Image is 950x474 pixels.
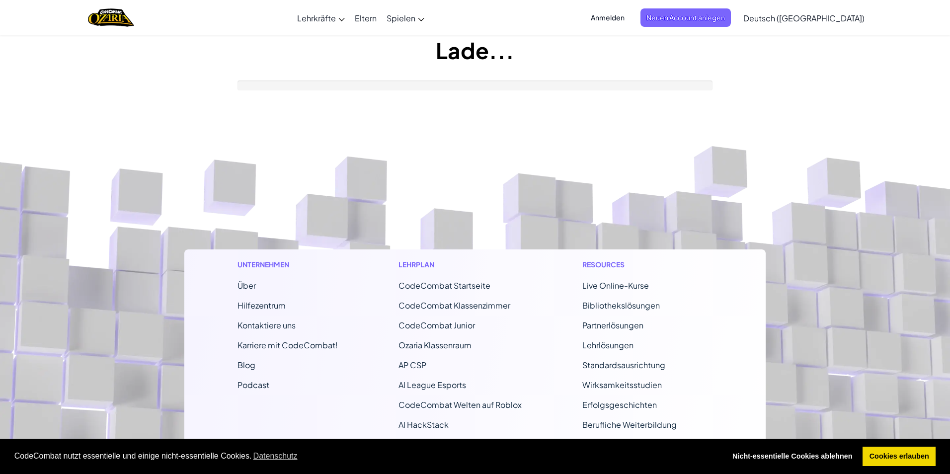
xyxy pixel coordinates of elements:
a: Partnerlösungen [582,320,643,330]
a: Lehrlösungen [582,340,633,350]
a: CodeCombat Welten auf Roblox [398,399,522,410]
a: deny cookies [725,447,859,467]
a: Standardsausrichtung [582,360,665,370]
button: Neuen Account anlegen [640,8,731,27]
h1: Resources [582,259,713,270]
a: Deutsch ([GEOGRAPHIC_DATA]) [738,4,870,31]
h1: Lehrplan [398,259,522,270]
a: Ozaria by CodeCombat logo [88,7,134,28]
button: Anmelden [585,8,631,27]
a: Lehrkräfte [292,4,350,31]
a: Bibliothekslösungen [582,300,660,311]
a: Wirksamkeitsstudien [582,380,662,390]
a: AP CSP [398,360,426,370]
a: CodeCombat Klassenzimmer [398,300,510,311]
a: Karriere mit CodeCombat! [237,340,338,350]
a: Blog [237,360,255,370]
a: AI League Esports [398,380,466,390]
a: Podcast [237,380,269,390]
a: AI HackStack [398,419,449,430]
a: CodeCombat Junior [398,320,475,330]
span: Deutsch ([GEOGRAPHIC_DATA]) [743,13,865,23]
a: Über [237,280,256,291]
span: CodeCombat nutzt essentielle und einige nicht-essentielle Cookies. [14,449,718,464]
span: Lehrkräfte [297,13,336,23]
h1: Unternehmen [237,259,338,270]
a: allow cookies [863,447,936,467]
a: Eltern [350,4,382,31]
a: Berufliche Weiterbildung [582,419,677,430]
span: Spielen [387,13,415,23]
a: Spielen [382,4,429,31]
a: Live Online-Kurse [582,280,649,291]
a: Ozaria Klassenraum [398,340,472,350]
span: Kontaktiere uns [237,320,296,330]
span: CodeCombat Startseite [398,280,490,291]
a: Erfolgsgeschichten [582,399,657,410]
a: Hilfezentrum [237,300,286,311]
a: learn more about cookies [251,449,299,464]
img: Home [88,7,134,28]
